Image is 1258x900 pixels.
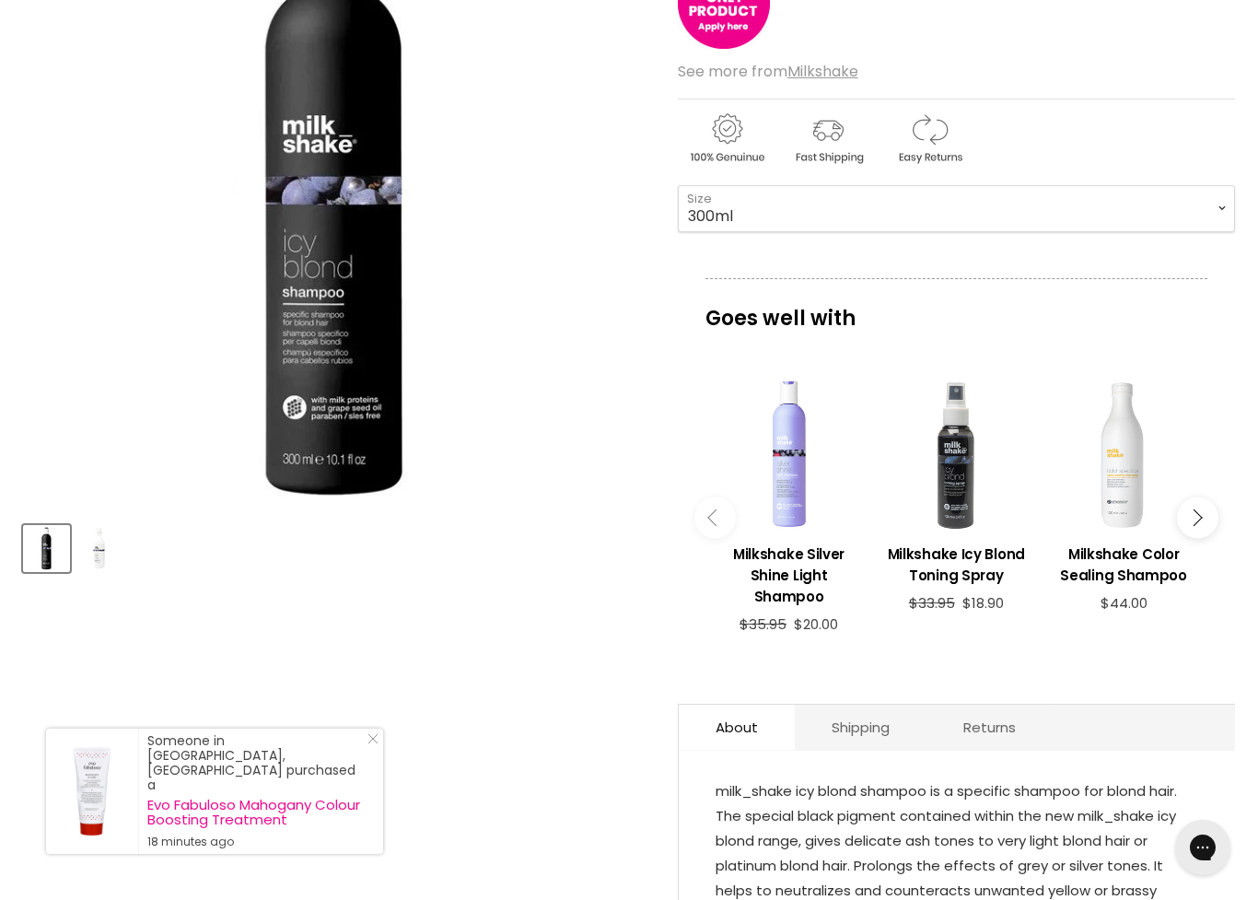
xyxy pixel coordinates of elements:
[147,798,365,827] a: Evo Fabuloso Mahogany Colour Boosting Treatment
[679,705,795,750] a: About
[367,733,379,744] svg: Close Icon
[795,705,926,750] a: Shipping
[678,111,775,167] img: genuine.gif
[881,530,1031,595] a: View product:Milkshake Icy Blond Toning Spray
[787,61,858,82] a: Milkshake
[147,733,365,849] div: Someone in [GEOGRAPHIC_DATA], [GEOGRAPHIC_DATA] purchased a
[715,530,864,616] a: View product:Milkshake Silver Shine Light Shampoo
[360,733,379,752] a: Close Notification
[76,525,122,572] button: Milkshake Icy Blond Shampoo
[1049,530,1198,595] a: View product:Milkshake Color Sealing Shampoo
[46,729,138,854] a: Visit product page
[779,111,877,167] img: shipping.gif
[1166,813,1240,882] iframe: Gorgias live chat messenger
[715,544,864,607] h3: Milkshake Silver Shine Light Shampoo
[23,525,70,572] button: Milkshake Icy Blond Shampoo
[962,593,1004,613] span: $18.90
[1049,544,1198,586] h3: Milkshake Color Sealing Shampoo
[678,61,858,82] span: See more from
[705,278,1207,339] p: Goes well with
[794,614,838,634] span: $20.00
[77,527,121,570] img: Milkshake Icy Blond Shampoo
[740,614,786,634] span: $35.95
[909,593,955,613] span: $33.95
[881,544,1031,586] h3: Milkshake Icy Blond Toning Spray
[20,520,650,572] div: Product thumbnails
[1101,593,1147,613] span: $44.00
[926,705,1053,750] a: Returns
[880,111,978,167] img: returns.gif
[147,835,365,849] small: 18 minutes ago
[25,527,68,570] img: Milkshake Icy Blond Shampoo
